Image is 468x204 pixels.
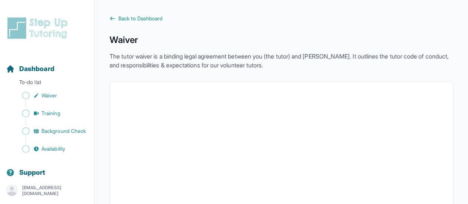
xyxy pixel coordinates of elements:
[118,15,162,22] span: Back to Dashboard
[6,108,94,118] a: Training
[3,52,91,77] button: Dashboard
[6,144,94,154] a: Availability
[41,127,86,135] span: Background Check
[3,155,91,181] button: Support
[110,15,453,22] a: Back to Dashboard
[6,64,54,74] a: Dashboard
[6,126,94,136] a: Background Check
[19,64,54,74] span: Dashboard
[6,184,88,197] button: [EMAIL_ADDRESS][DOMAIN_NAME]
[6,16,72,40] img: logo
[3,78,91,89] p: To-do list
[22,185,88,197] p: [EMAIL_ADDRESS][DOMAIN_NAME]
[19,167,46,178] span: Support
[41,92,57,99] span: Waiver
[110,34,453,46] h1: Waiver
[6,90,94,101] a: Waiver
[41,110,60,117] span: Training
[110,52,453,70] p: The tutor waiver is a binding legal agreement between you (the tutor) and [PERSON_NAME]. It outli...
[41,145,65,153] span: Availability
